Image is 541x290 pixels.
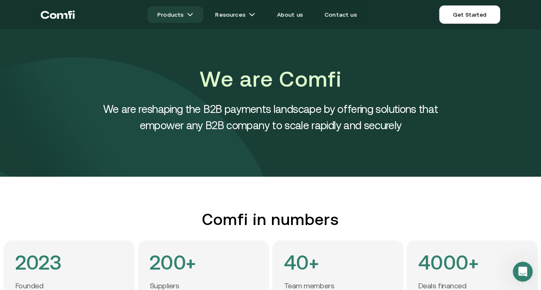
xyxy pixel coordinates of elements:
[513,262,533,282] iframe: Intercom live chat
[15,252,62,273] h4: 2023
[147,6,203,23] a: Productsarrow icons
[205,6,265,23] a: Resourcesarrow icons
[249,11,255,18] img: arrow icons
[418,252,479,273] h4: 4000+
[314,6,367,23] a: Contact us
[84,101,458,133] h4: We are reshaping the B2B payments landscape by offering solutions that empower any B2B company to...
[439,5,500,24] a: Get Started
[84,64,458,94] h1: We are Comfi
[267,6,313,23] a: About us
[150,252,196,273] h4: 200+
[284,252,319,273] h4: 40+
[187,11,193,18] img: arrow icons
[41,2,75,27] a: Return to the top of the Comfi home page
[4,210,538,229] h2: Comfi in numbers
